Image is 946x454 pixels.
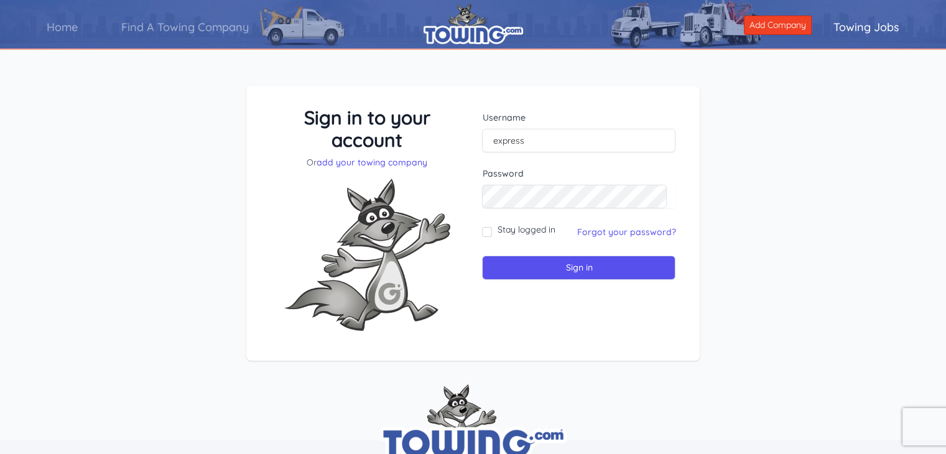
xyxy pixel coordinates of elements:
[424,3,523,44] img: logo.png
[497,223,555,236] label: Stay logged in
[482,256,675,280] input: Sign in
[577,226,675,238] a: Forgot your password?
[100,9,271,45] a: Find A Towing Company
[812,9,921,45] a: Towing Jobs
[271,156,464,169] p: Or
[271,106,464,151] h3: Sign in to your account
[317,157,427,168] a: add your towing company
[482,167,675,180] label: Password
[744,16,812,35] a: Add Company
[274,169,460,341] img: Fox-Excited.png
[482,111,675,124] label: Username
[25,9,100,45] a: Home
